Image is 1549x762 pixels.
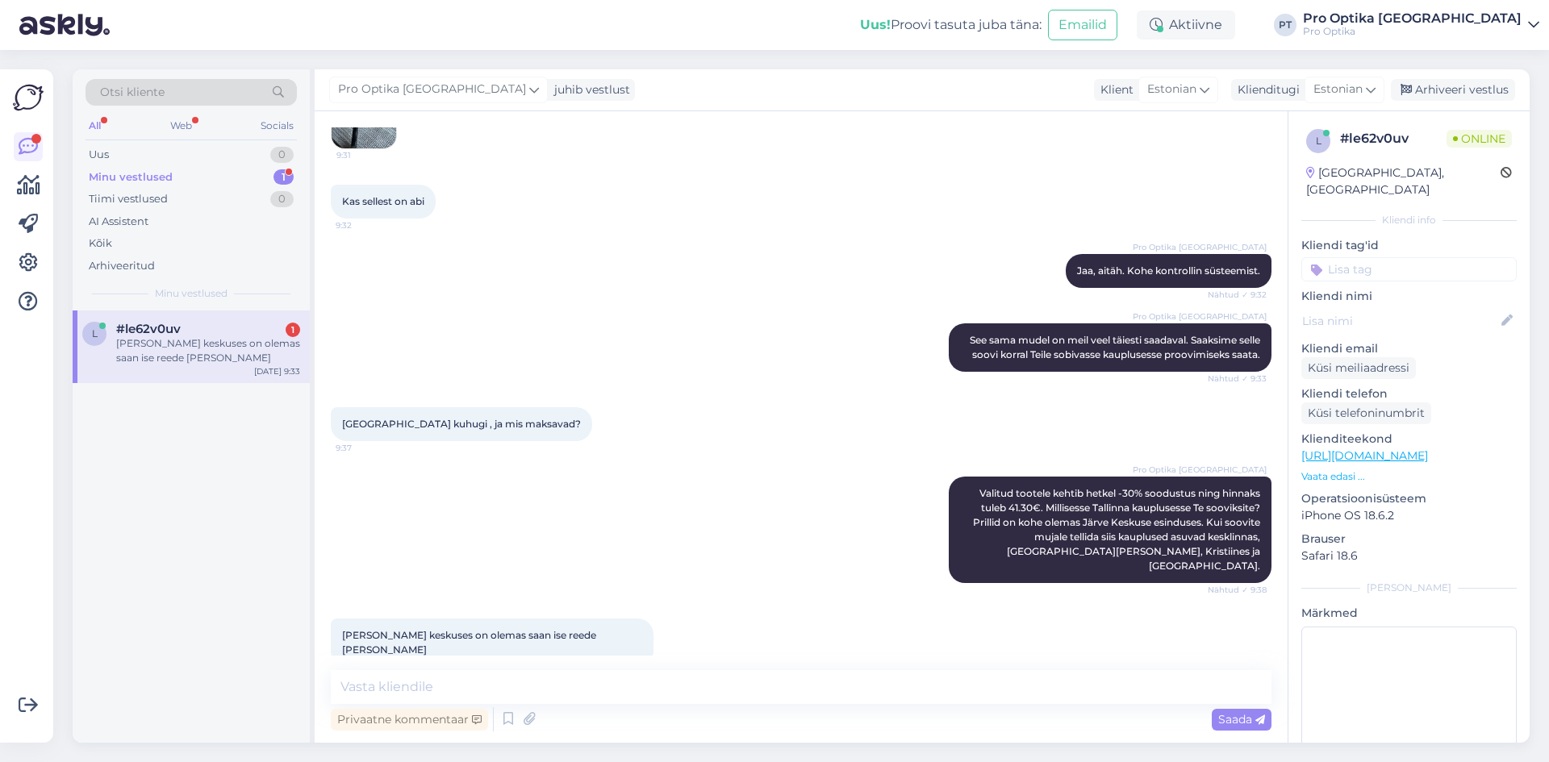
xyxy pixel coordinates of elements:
span: 9:32 [336,219,396,231]
span: Nähtud ✓ 9:32 [1206,289,1267,301]
p: Kliendi nimi [1301,288,1517,305]
div: PT [1274,14,1296,36]
div: # le62v0uv [1340,129,1447,148]
span: Kas sellest on abi [342,195,424,207]
div: Kõik [89,235,112,252]
span: Pro Optika [GEOGRAPHIC_DATA] [338,81,526,98]
div: Web [167,115,195,136]
p: Brauser [1301,531,1517,548]
span: l [92,327,98,339]
div: 1 [286,323,300,337]
div: 1 [273,169,294,185]
div: [DATE] 9:33 [254,365,300,377]
div: Klient [1094,81,1134,98]
p: Kliendi email [1301,340,1517,357]
span: Estonian [1313,81,1363,98]
span: [PERSON_NAME] keskuses on olemas saan ise reede [PERSON_NAME] [342,629,599,656]
span: l [1316,135,1321,147]
div: Küsi meiliaadressi [1301,357,1416,379]
input: Lisa tag [1301,257,1517,281]
img: Askly Logo [13,82,44,113]
div: Pro Optika [1303,25,1522,38]
span: 9:31 [336,149,397,161]
div: 0 [270,147,294,163]
div: Uus [89,147,109,163]
span: See sama mudel on meil veel täiesti saadaval. Saaksime selle soovi korral Teile sobivasse kauplus... [970,334,1263,360]
span: Estonian [1147,81,1196,98]
div: All [86,115,104,136]
div: Arhiveeri vestlus [1391,79,1515,101]
p: Kliendi tag'id [1301,237,1517,254]
div: [PERSON_NAME] [1301,581,1517,595]
div: juhib vestlust [548,81,630,98]
p: Klienditeekond [1301,431,1517,448]
b: Uus! [860,17,891,32]
div: Privaatne kommentaar [331,709,488,731]
span: Nähtud ✓ 9:38 [1206,584,1267,596]
div: Tiimi vestlused [89,191,168,207]
div: 0 [270,191,294,207]
p: iPhone OS 18.6.2 [1301,507,1517,524]
span: [GEOGRAPHIC_DATA] kuhugi , ja mis maksavad? [342,418,581,430]
div: Aktiivne [1137,10,1235,40]
div: Minu vestlused [89,169,173,185]
div: Arhiveeritud [89,258,155,274]
a: Pro Optika [GEOGRAPHIC_DATA]Pro Optika [1303,12,1539,38]
span: Nähtud ✓ 9:33 [1206,373,1267,385]
span: Minu vestlused [155,286,228,301]
button: Emailid [1048,10,1117,40]
p: Märkmed [1301,605,1517,622]
p: Operatsioonisüsteem [1301,490,1517,507]
div: [PERSON_NAME] keskuses on olemas saan ise reede [PERSON_NAME] [116,336,300,365]
div: Kliendi info [1301,213,1517,227]
div: AI Assistent [89,214,148,230]
p: Safari 18.6 [1301,548,1517,564]
span: Jaa, aitäh. Kohe kontrollin süsteemist. [1077,264,1260,277]
p: Vaata edasi ... [1301,469,1517,484]
span: Otsi kliente [100,84,165,101]
div: Proovi tasuta juba täna: [860,15,1042,35]
span: Pro Optika [GEOGRAPHIC_DATA] [1133,464,1267,476]
a: [URL][DOMAIN_NAME] [1301,448,1428,463]
div: Socials [257,115,297,136]
div: [GEOGRAPHIC_DATA], [GEOGRAPHIC_DATA] [1306,164,1501,198]
span: Online [1447,130,1512,148]
input: Lisa nimi [1302,312,1498,330]
span: Saada [1218,712,1265,727]
span: 9:37 [336,442,396,454]
div: Pro Optika [GEOGRAPHIC_DATA] [1303,12,1522,25]
p: Kliendi telefon [1301,385,1517,402]
div: Küsi telefoninumbrit [1301,402,1431,424]
div: Klienditugi [1231,81,1300,98]
span: Valitud tootele kehtib hetkel -30% soodustus ning hinnaks tuleb 41.30€. Millisesse Tallinna kaupl... [973,487,1263,572]
span: Pro Optika [GEOGRAPHIC_DATA] [1133,241,1267,253]
span: #le62v0uv [116,322,181,336]
span: Pro Optika [GEOGRAPHIC_DATA] [1133,310,1267,323]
